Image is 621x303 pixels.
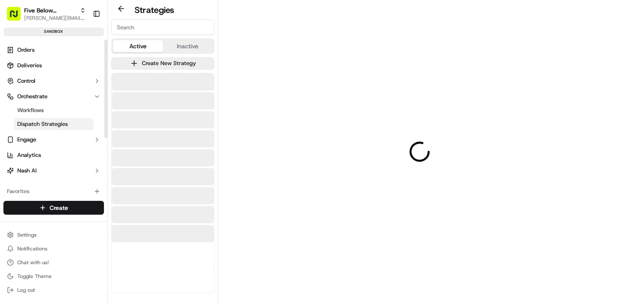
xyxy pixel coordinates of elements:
span: Orchestrate [17,93,47,100]
h2: Strategies [135,4,174,16]
button: Inactive [163,40,213,52]
button: Orchestrate [3,90,104,103]
button: Nash AI [3,164,104,178]
button: Toggle Theme [3,270,104,282]
span: Create [50,203,68,212]
button: Five Below Sandbox[PERSON_NAME][EMAIL_ADDRESS][DOMAIN_NAME] [3,3,89,24]
button: Chat with us! [3,256,104,269]
span: Deliveries [17,62,42,69]
span: Workflows [17,106,44,114]
span: Toggle Theme [17,273,52,280]
span: Engage [17,136,36,144]
button: Engage [3,133,104,147]
button: Active [113,40,163,52]
span: Control [17,77,35,85]
span: Orders [17,46,34,54]
span: Nash AI [17,167,37,175]
button: Log out [3,284,104,296]
span: Dispatch Strategies [17,120,68,128]
span: Notifications [17,245,47,252]
div: sandbox [3,28,104,36]
button: Five Below Sandbox [24,6,76,15]
button: Notifications [3,243,104,255]
span: Analytics [17,151,41,159]
span: Settings [17,231,37,238]
button: Create New Strategy [111,57,214,69]
a: Deliveries [3,59,104,72]
span: Log out [17,287,35,294]
input: Search [111,19,214,35]
a: Orders [3,43,104,57]
a: Dispatch Strategies [14,118,94,130]
a: Workflows [14,104,94,116]
div: Favorites [3,184,104,198]
button: Create [3,201,104,215]
button: Control [3,74,104,88]
button: Settings [3,229,104,241]
span: Chat with us! [17,259,49,266]
a: Analytics [3,148,104,162]
button: [PERSON_NAME][EMAIL_ADDRESS][DOMAIN_NAME] [24,15,86,22]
